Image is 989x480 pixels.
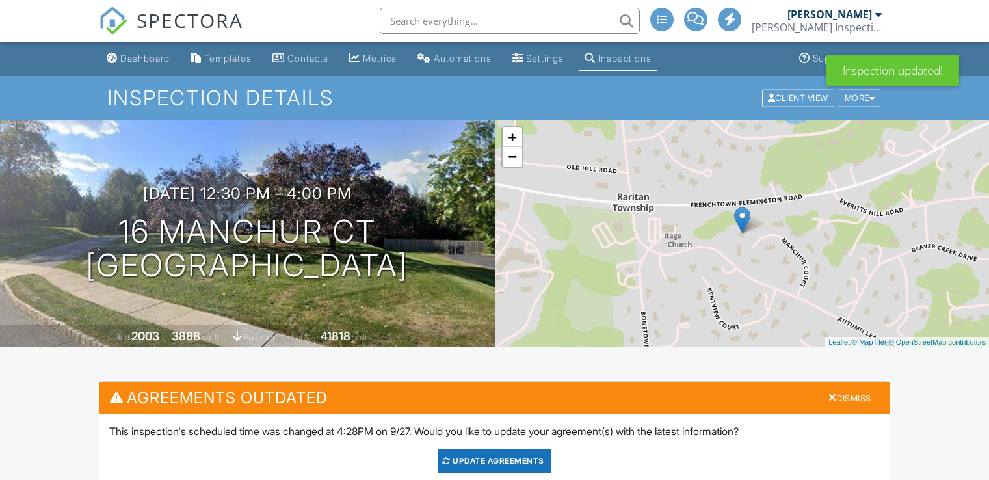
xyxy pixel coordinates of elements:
[99,382,890,414] h3: Agreements Outdated
[507,47,569,71] a: Settings
[761,92,837,102] a: Client View
[86,215,408,284] h1: 16 Manchur Ct [GEOGRAPHIC_DATA]
[579,47,657,71] a: Inspections
[99,7,127,35] img: The Best Home Inspection Software - Spectora
[267,47,334,71] a: Contacts
[526,53,564,64] div: Settings
[321,329,350,343] div: 41818
[380,8,640,34] input: Search everything...
[115,332,129,342] span: Built
[503,127,522,147] a: Zoom in
[889,338,986,346] a: © OpenStreetMap contributors
[813,53,882,64] div: Support Center
[344,47,402,71] a: Metrics
[202,332,220,342] span: sq. ft.
[137,7,243,34] span: SPECTORA
[787,8,872,21] div: [PERSON_NAME]
[107,87,882,109] h1: Inspection Details
[244,332,279,342] span: basement
[131,329,159,343] div: 2003
[434,53,492,64] div: Automations
[826,55,959,86] div: Inspection updated!
[598,53,652,64] div: Inspections
[99,18,243,45] a: SPECTORA
[120,53,170,64] div: Dashboard
[839,89,881,107] div: More
[412,47,497,71] a: Automations (Advanced)
[101,47,175,71] a: Dashboard
[352,332,369,342] span: sq.ft.
[794,47,888,71] a: Support Center
[752,21,882,34] div: Cooper Inspection Services LLC
[823,388,877,408] div: Dismiss
[287,53,328,64] div: Contacts
[185,47,257,71] a: Templates
[762,89,834,107] div: Client View
[438,449,551,473] div: Update Agreements
[503,147,522,167] a: Zoom out
[363,53,397,64] div: Metrics
[172,329,200,343] div: 3888
[291,332,319,342] span: Lot Size
[852,338,887,346] a: © MapTiler
[143,185,352,202] h3: [DATE] 12:30 pm - 4:00 pm
[825,337,989,348] div: |
[828,338,850,346] a: Leaflet
[204,53,252,64] div: Templates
